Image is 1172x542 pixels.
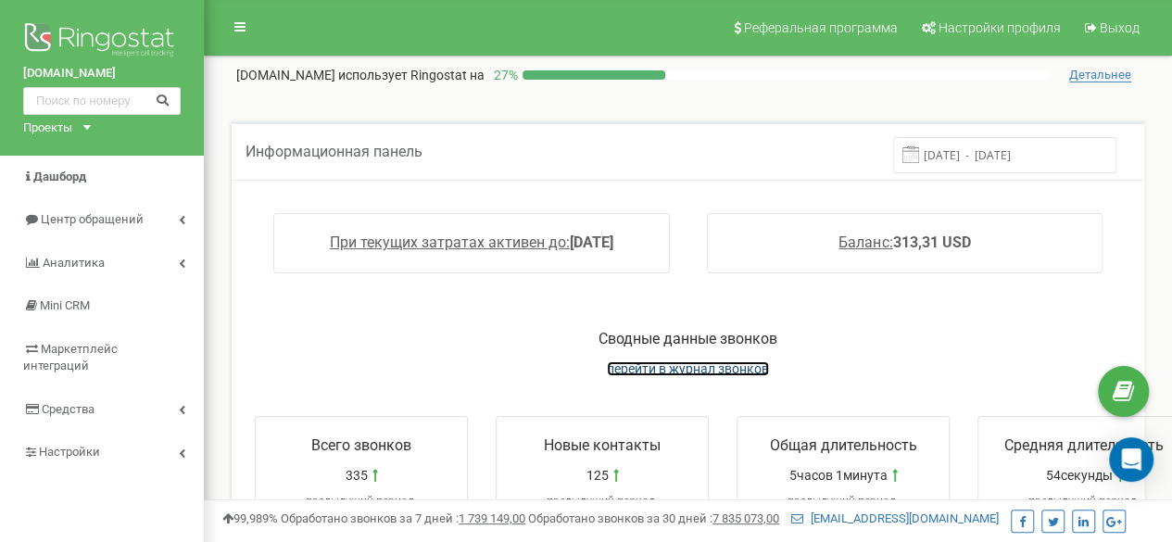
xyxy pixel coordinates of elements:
[838,233,970,251] a: Баланс:313,31 USD
[599,330,777,347] span: Сводные данные звонков
[23,65,181,82] a: [DOMAIN_NAME]
[23,19,181,65] img: Ringostat logo
[1004,436,1164,454] span: Средняя длительность
[246,143,422,160] span: Информационная панель
[586,466,609,485] span: 125
[712,511,779,525] u: 7 835 073,00
[330,233,613,251] a: При текущих затратах активен до:[DATE]
[528,511,779,525] span: Обработано звонков за 30 дней :
[330,233,570,251] span: При текущих затратах активен до:
[311,436,411,454] span: Всего звонков
[346,466,368,485] span: 335
[33,170,86,183] span: Дашборд
[788,495,899,508] span: предыдущий период:
[1100,20,1140,35] span: Выход
[544,436,661,454] span: Новые контакты
[43,256,105,270] span: Аналитика
[939,20,1061,35] span: Настройки профиля
[281,511,525,525] span: Обработано звонков за 7 дней :
[40,298,90,312] span: Mini CRM
[41,212,144,226] span: Центр обращений
[789,466,888,485] span: 5часов 1минута
[770,436,917,454] span: Общая длительность
[338,68,485,82] span: использует Ringostat на
[1109,437,1153,482] div: Open Intercom Messenger
[306,495,417,508] span: предыдущий период:
[42,402,95,416] span: Средства
[838,233,892,251] span: Баланс:
[459,511,525,525] u: 1 739 149,00
[791,511,999,525] a: [EMAIL_ADDRESS][DOMAIN_NAME]
[23,87,181,115] input: Поиск по номеру
[547,495,658,508] span: предыдущий период:
[236,66,485,84] p: [DOMAIN_NAME]
[485,66,523,84] p: 27 %
[744,20,898,35] span: Реферальная программа
[39,445,100,459] span: Настройки
[23,342,118,373] span: Маркетплейс интеграций
[23,120,72,137] div: Проекты
[1069,68,1131,82] span: Детальнее
[1028,495,1140,508] span: предыдущий период:
[222,511,278,525] span: 99,989%
[607,361,769,376] a: перейти в журнал звонков
[1046,466,1113,485] span: 54секунды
